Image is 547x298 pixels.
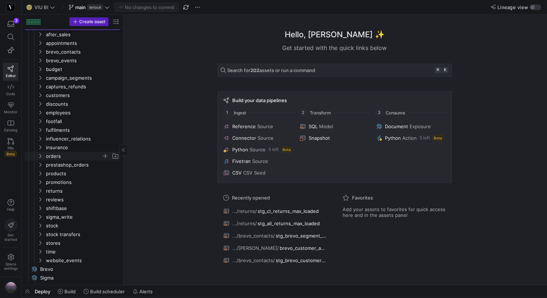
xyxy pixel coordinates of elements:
[67,3,111,12] button: maindefault
[258,208,319,214] span: stg_cl_returns_max_loaded
[232,170,242,176] span: CSV
[232,221,257,226] span: .../returns/
[46,83,119,91] span: captures_refunds
[435,67,441,74] kbd: ⌘
[75,4,86,10] span: main
[46,213,119,221] span: sigma_write
[46,152,102,160] span: orders
[25,152,120,160] div: Press SPACE to select this row.
[25,221,120,230] div: Press SPACE to select this row.
[309,123,318,129] span: SQL
[80,285,128,298] button: Build scheduler
[385,135,401,141] span: Python
[25,265,120,273] a: Brevo​​​​​
[6,74,16,78] span: Editor
[40,274,112,282] span: Sigma​​​​​
[309,135,330,141] span: Snapshot
[6,92,15,96] span: Code
[4,110,17,114] span: Monitor
[46,143,119,152] span: insurance
[25,256,120,265] div: Press SPACE to select this row.
[5,282,17,293] img: https://storage.googleapis.com/y42-prod-data-exchange/images/VtGnwq41pAtzV0SzErAhijSx9Rgo16q39DKO...
[25,56,120,65] div: Press SPACE to select this row.
[280,245,326,251] span: brevo_customer_attributes
[25,100,120,108] div: Press SPACE to select this row.
[6,207,15,211] span: Help
[402,135,417,141] span: Action
[258,221,320,226] span: stg_all_returns_max_loaded
[217,43,452,52] div: Get started with the quick links below
[25,186,120,195] div: Press SPACE to select this row.
[319,123,333,129] span: Model
[46,239,119,247] span: stores
[497,4,528,10] span: Lineage view
[46,204,119,213] span: shiftbase
[25,178,120,186] div: Press SPACE to select this row.
[25,74,120,82] div: Press SPACE to select this row.
[222,168,294,177] button: CSVCSV Seed
[281,147,292,152] span: Beta
[46,187,119,195] span: returns
[3,17,18,30] button: 3
[34,4,48,10] span: VIU BI
[232,97,287,103] span: Build your data pipelines
[343,206,446,218] span: Add your assets to favorites for quick access here and in the assets panel
[3,117,18,135] a: Catalog
[25,82,120,91] div: Press SPACE to select this row.
[40,265,112,273] span: Brevo​​​​​
[252,158,268,164] span: Source
[4,128,17,132] span: Catalog
[232,123,256,129] span: Reference
[232,257,275,263] span: .../brevo_contacts/
[90,289,125,294] span: Build scheduler
[46,161,119,169] span: prestashop_orders
[25,265,120,273] div: Press SPACE to select this row.
[25,39,120,47] div: Press SPACE to select this row.
[46,256,119,265] span: website_events
[25,65,120,74] div: Press SPACE to select this row.
[285,29,385,41] h1: Hello, [PERSON_NAME] ✨
[268,147,279,152] span: 5 left
[46,65,119,74] span: budget
[250,67,259,73] strong: 202
[232,195,270,201] span: Recently opened
[79,19,105,24] span: Create asset
[222,145,294,154] button: PythonSource5 leftBeta
[232,135,256,141] span: Connector
[3,251,18,274] a: Spacesettings
[5,151,17,157] span: Beta
[25,239,120,247] div: Press SPACE to select this row.
[375,122,447,131] button: DocumentExposure
[25,117,120,126] div: Press SPACE to select this row.
[139,289,153,294] span: Alerts
[232,208,257,214] span: .../returns/
[433,135,443,141] span: Beta
[352,195,373,201] span: Favorites
[46,74,119,82] span: campaign_segments
[3,99,18,117] a: Monitor
[232,147,248,152] span: Python
[46,248,119,256] span: time
[298,134,370,142] button: Snapshot
[232,158,251,164] span: Fivetran
[222,231,328,240] button: .../brevo_contacts/stg_brevo_segment_contact_lens_leads
[25,247,120,256] div: Press SPACE to select this row.
[222,157,294,165] button: FivetranSource
[25,3,57,12] button: 🌝VIU BI
[25,126,120,134] div: Press SPACE to select this row.
[3,81,18,99] a: Code
[3,135,18,160] a: PRsBeta
[46,30,119,39] span: after_sales
[35,289,50,294] span: Deploy
[46,230,119,239] span: stock transfers
[222,256,328,265] button: .../brevo_contacts/stg_brevo_customer_attributes
[130,285,156,298] button: Alerts
[420,135,430,140] span: 5 left
[46,39,119,47] span: appointments
[276,257,326,263] span: stg_brevo_customer_attributes
[257,123,273,129] span: Source
[410,123,431,129] span: Exposure
[46,91,119,100] span: customers
[442,67,449,74] kbd: k
[276,233,326,239] span: stg_brevo_segment_contact_lens_leads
